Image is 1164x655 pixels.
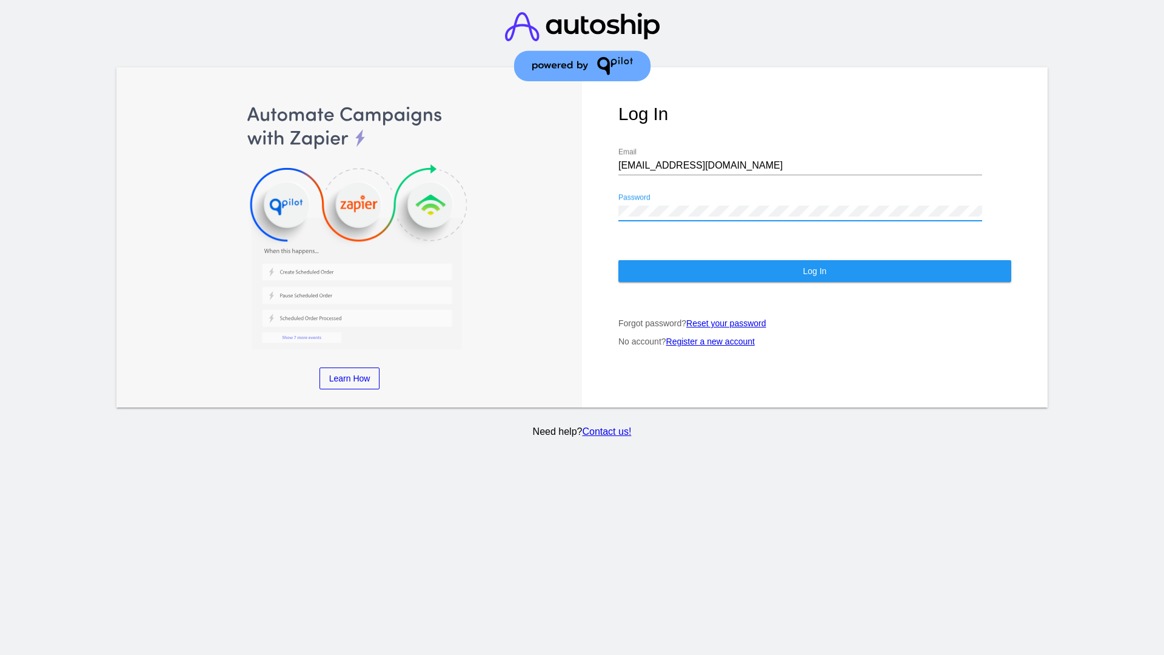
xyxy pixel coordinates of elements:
a: Learn How [319,368,380,389]
span: Learn How [329,374,370,383]
p: No account? [618,337,1011,346]
p: Need help? [115,426,1050,437]
span: Log In [803,266,826,276]
a: Contact us! [582,426,631,437]
h1: Log In [618,104,1011,124]
img: Automate Campaigns with Zapier, QPilot and Klaviyo [153,104,546,349]
p: Forgot password? [618,318,1011,328]
a: Reset your password [686,318,766,328]
a: Register a new account [666,337,755,346]
button: Log In [618,260,1011,282]
input: Email [618,160,982,171]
